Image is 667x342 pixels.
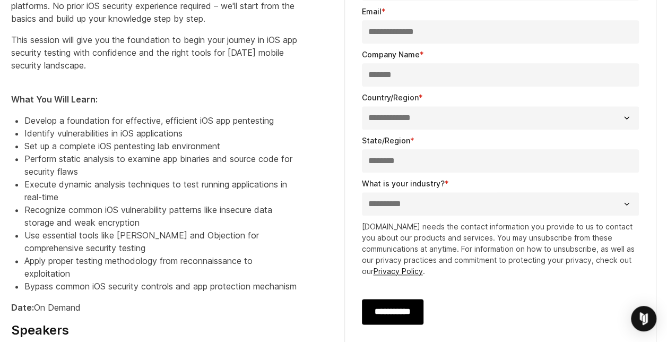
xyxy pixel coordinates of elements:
[362,179,445,188] span: What is your industry?
[362,136,410,145] span: State/Region
[362,7,382,16] span: Email
[24,178,298,203] li: Execute dynamic analysis techniques to test running applications in real-time
[24,280,298,293] li: Bypass common iOS security controls and app protection mechanism
[362,93,419,102] span: Country/Region
[24,229,298,254] li: Use essential tools like [PERSON_NAME] and Objection for comprehensive security testing
[24,127,298,140] li: Identify vulnerabilities in iOS applications
[24,203,298,229] li: Recognize common iOS vulnerability patterns like insecure data storage and weak encryption
[24,254,298,280] li: Apply proper testing methodology from reconnaissance to exploitation
[11,94,98,105] strong: What You Will Learn:
[24,114,298,127] li: Develop a foundation for effective, efficient iOS app pentesting
[374,267,423,276] a: Privacy Policy
[11,302,34,313] strong: Date:
[362,221,639,277] p: [DOMAIN_NAME] needs the contact information you provide to us to contact you about our products a...
[631,306,656,331] div: Open Intercom Messenger
[11,301,298,314] p: On Demand
[24,152,298,178] li: Perform static analysis to examine app binaries and source code for security flaws
[362,50,420,59] span: Company Name
[24,140,298,152] li: Set up a complete iOS pentesting lab environment
[11,35,297,71] span: This session will give you the foundation to begin your journey in iOS app security testing with ...
[11,322,298,338] h4: Speakers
